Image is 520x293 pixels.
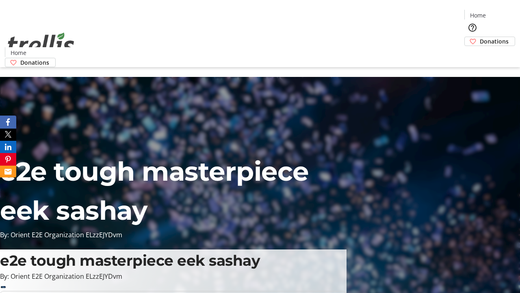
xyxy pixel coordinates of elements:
button: Cart [464,46,481,62]
span: Donations [20,58,49,67]
button: Help [464,20,481,36]
a: Home [465,11,491,20]
a: Home [5,48,31,57]
img: Orient E2E Organization ELzzEJYDvm's Logo [5,24,77,64]
span: Donations [480,37,509,46]
a: Donations [464,37,515,46]
span: Home [11,48,26,57]
span: Home [470,11,486,20]
a: Donations [5,58,56,67]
